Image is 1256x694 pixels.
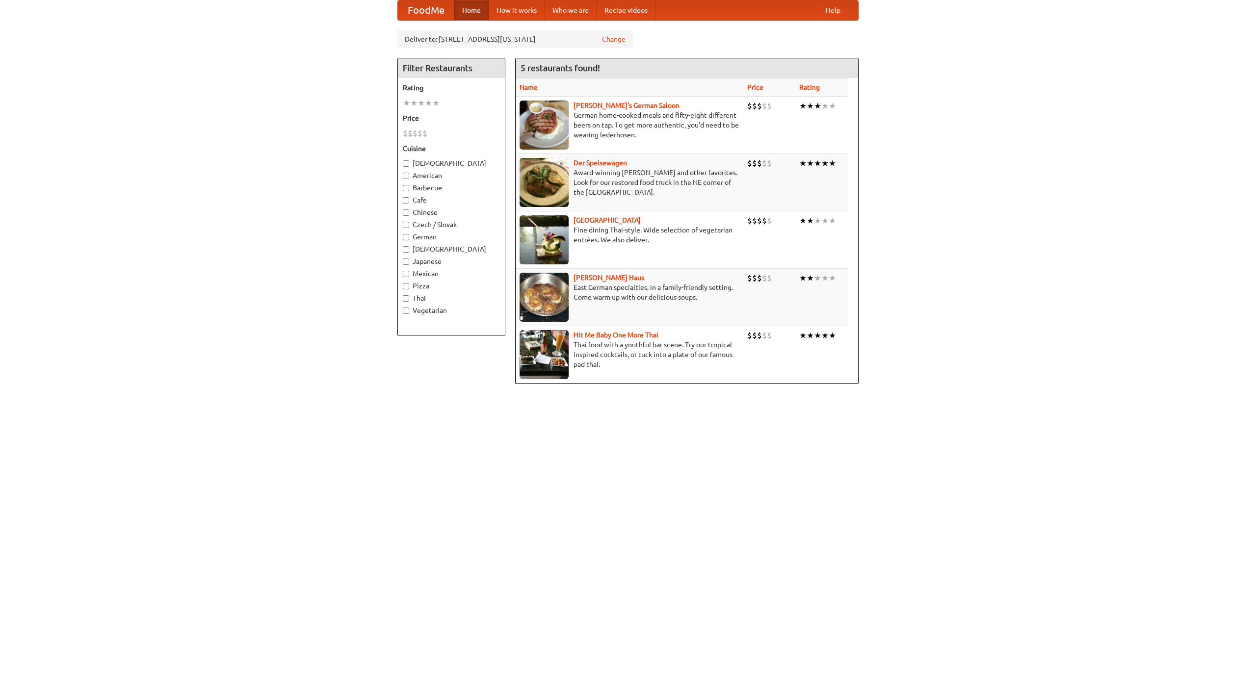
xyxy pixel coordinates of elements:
label: Mexican [403,269,500,279]
li: ★ [829,101,836,111]
li: ★ [425,98,432,108]
a: Help [818,0,848,20]
li: ★ [829,330,836,341]
div: Deliver to: [STREET_ADDRESS][US_STATE] [397,30,633,48]
li: $ [762,330,767,341]
label: Pizza [403,281,500,291]
li: $ [757,215,762,226]
li: $ [757,158,762,169]
label: German [403,232,500,242]
li: $ [762,101,767,111]
input: Japanese [403,258,409,265]
a: Change [602,34,626,44]
li: $ [747,158,752,169]
li: $ [762,158,767,169]
li: ★ [821,330,829,341]
li: $ [767,215,772,226]
a: Hit Me Baby One More Thai [574,331,658,339]
li: ★ [821,215,829,226]
label: Vegetarian [403,306,500,315]
label: Cafe [403,195,500,205]
li: $ [403,128,408,139]
label: Japanese [403,257,500,266]
a: [PERSON_NAME] Haus [574,274,644,282]
li: $ [752,330,757,341]
li: ★ [829,215,836,226]
input: Mexican [403,271,409,277]
li: $ [762,273,767,283]
img: kohlhaus.jpg [520,273,569,322]
label: Chinese [403,207,500,217]
li: $ [747,273,752,283]
a: FoodMe [398,0,454,20]
li: ★ [403,98,410,108]
input: Chinese [403,209,409,216]
li: $ [767,273,772,283]
li: $ [418,128,422,139]
li: ★ [807,158,814,169]
img: satay.jpg [520,215,569,264]
p: Fine dining Thai-style. Wide selection of vegetarian entrées. We also deliver. [520,225,739,245]
li: $ [422,128,427,139]
label: American [403,171,500,180]
a: Recipe videos [597,0,655,20]
li: $ [747,330,752,341]
li: $ [767,158,772,169]
li: $ [757,330,762,341]
li: ★ [829,273,836,283]
li: ★ [821,273,829,283]
li: $ [752,158,757,169]
li: $ [747,101,752,111]
li: ★ [814,215,821,226]
li: ★ [799,215,807,226]
li: $ [757,101,762,111]
input: German [403,234,409,240]
a: Rating [799,83,820,91]
label: Thai [403,293,500,303]
li: ★ [829,158,836,169]
li: ★ [799,330,807,341]
li: ★ [807,101,814,111]
img: esthers.jpg [520,101,569,150]
a: Who we are [545,0,597,20]
li: ★ [821,158,829,169]
input: Cafe [403,197,409,204]
li: $ [413,128,418,139]
p: East German specialties, in a family-friendly setting. Come warm up with our delicious soups. [520,283,739,302]
input: [DEMOGRAPHIC_DATA] [403,160,409,167]
li: ★ [807,273,814,283]
label: [DEMOGRAPHIC_DATA] [403,244,500,254]
label: Barbecue [403,183,500,193]
label: Czech / Slovak [403,220,500,230]
li: ★ [410,98,418,108]
p: German home-cooked meals and fifty-eight different beers on tap. To get more authentic, you'd nee... [520,110,739,140]
li: ★ [814,330,821,341]
input: [DEMOGRAPHIC_DATA] [403,246,409,253]
li: $ [762,215,767,226]
input: Pizza [403,283,409,289]
input: Barbecue [403,185,409,191]
a: [GEOGRAPHIC_DATA] [574,216,641,224]
a: Der Speisewagen [574,159,627,167]
li: $ [767,101,772,111]
a: Name [520,83,538,91]
li: $ [757,273,762,283]
li: $ [767,330,772,341]
li: ★ [799,101,807,111]
a: Price [747,83,763,91]
input: Thai [403,295,409,302]
li: $ [752,215,757,226]
h5: Cuisine [403,144,500,154]
img: speisewagen.jpg [520,158,569,207]
li: ★ [807,330,814,341]
li: $ [747,215,752,226]
li: $ [752,101,757,111]
input: American [403,173,409,179]
li: ★ [807,215,814,226]
input: Czech / Slovak [403,222,409,228]
a: [PERSON_NAME]'s German Saloon [574,102,680,109]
